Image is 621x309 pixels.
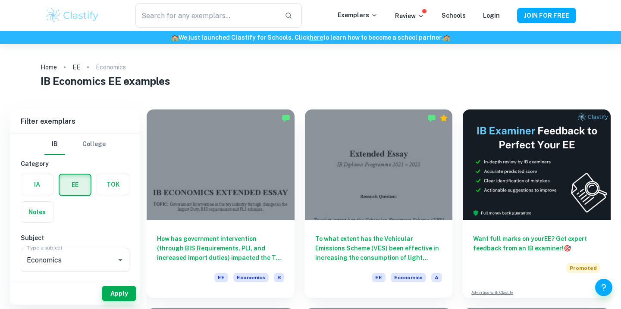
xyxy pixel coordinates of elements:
p: Economics [96,62,126,72]
span: 🎯 [564,245,571,252]
span: Economics [233,273,269,282]
span: EE [372,273,386,282]
input: Search for any exemplars... [135,3,278,28]
button: Open [114,254,126,266]
button: EE [60,175,91,195]
a: How has government intervention (through BIS Requirements, PLI, and increased import duties) impa... [147,109,295,298]
h6: To what extent has the Vehicular Emissions Scheme (VES) been effective in increasing the consumpt... [315,234,442,262]
span: B [274,273,284,282]
button: Help and Feedback [595,279,612,296]
h6: Subject [21,233,129,243]
h6: Want full marks on your EE ? Get expert feedback from an IB examiner! [473,234,600,253]
img: Marked [427,114,436,122]
button: Apply [102,286,136,301]
span: EE [214,273,228,282]
p: Review [395,11,424,21]
button: Notes [21,202,53,222]
button: IB [44,134,65,155]
h6: Filter exemplars [10,109,140,134]
a: Want full marks on yourEE? Get expert feedback from an IB examiner!PromotedAdvertise with Clastify [463,109,611,298]
span: Promoted [566,263,600,273]
a: Home [41,61,57,73]
span: A [431,273,442,282]
button: TOK [97,174,129,195]
span: Economics [391,273,426,282]
h6: How has government intervention (through BIS Requirements, PLI, and increased import duties) impa... [157,234,284,262]
img: Marked [282,114,290,122]
a: EE [72,61,80,73]
span: 🏫 [171,34,179,41]
h6: We just launched Clastify for Schools. Click to learn how to become a school partner. [2,33,619,42]
img: Thumbnail [463,109,611,220]
p: Exemplars [338,10,378,20]
div: Premium [439,114,448,122]
label: Type a subject [27,244,63,251]
a: Schools [442,12,466,19]
span: 🏫 [443,34,450,41]
div: Filter type choice [44,134,106,155]
a: To what extent has the Vehicular Emissions Scheme (VES) been effective in increasing the consumpt... [305,109,453,298]
h6: Category [21,159,129,169]
img: Clastify logo [45,7,100,24]
button: JOIN FOR FREE [517,8,576,23]
button: IA [21,174,53,195]
a: Advertise with Clastify [471,290,513,296]
a: here [310,34,323,41]
button: College [82,134,106,155]
a: Login [483,12,500,19]
h1: IB Economics EE examples [41,73,581,89]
